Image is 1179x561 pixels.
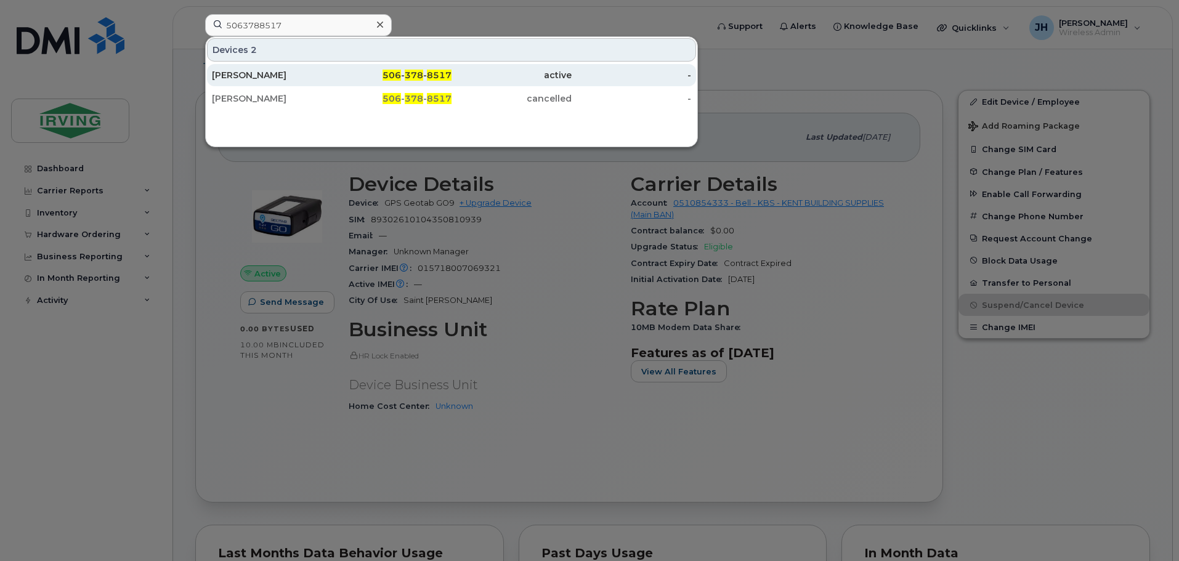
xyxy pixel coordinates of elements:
div: [PERSON_NAME] [212,92,332,105]
span: 2 [251,44,257,56]
div: Devices [207,38,696,62]
span: 506 [383,70,401,81]
div: - [572,92,692,105]
div: - [572,69,692,81]
span: 378 [405,93,423,104]
div: active [452,69,572,81]
span: 378 [405,70,423,81]
div: - - [332,69,452,81]
span: 8517 [427,93,452,104]
div: - - [332,92,452,105]
div: cancelled [452,92,572,105]
span: 506 [383,93,401,104]
input: Find something... [205,14,392,36]
a: [PERSON_NAME]506-378-8517active- [207,64,696,86]
a: [PERSON_NAME]506-378-8517cancelled- [207,87,696,110]
span: 8517 [427,70,452,81]
div: [PERSON_NAME] [212,69,332,81]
